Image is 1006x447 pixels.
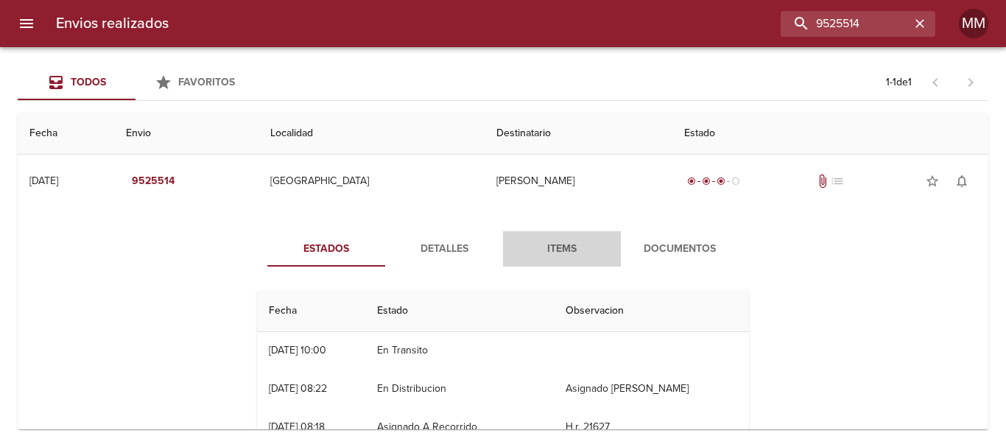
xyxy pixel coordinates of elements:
th: Fecha [257,290,365,332]
span: Pagina siguiente [953,65,988,100]
button: Activar notificaciones [947,166,977,196]
th: Fecha [18,113,114,155]
button: 9525514 [126,168,180,195]
span: Documentos [630,240,730,258]
td: H.r. 21627 [554,408,749,446]
th: Estado [365,290,553,332]
th: Localidad [258,113,485,155]
span: Tiene documentos adjuntos [815,174,830,189]
td: En Distribucion [365,370,553,408]
th: Destinatario [485,113,672,155]
input: buscar [781,11,910,37]
td: [GEOGRAPHIC_DATA] [258,155,485,208]
span: Estados [276,240,376,258]
span: Todos [71,76,106,88]
div: [DATE] 08:18 [269,420,325,433]
div: En viaje [684,174,743,189]
span: radio_button_unchecked [731,177,740,186]
span: radio_button_checked [687,177,696,186]
span: notifications_none [954,174,969,189]
button: menu [9,6,44,41]
span: Items [512,240,612,258]
span: star_border [925,174,940,189]
div: Abrir información de usuario [959,9,988,38]
td: [PERSON_NAME] [485,155,672,208]
div: [DATE] 08:22 [269,382,327,395]
em: 9525514 [132,172,175,191]
div: [DATE] [29,175,58,187]
span: Favoritos [178,76,235,88]
button: Agregar a favoritos [918,166,947,196]
div: [DATE] 10:00 [269,344,326,356]
span: radio_button_checked [702,177,711,186]
td: Asignado [PERSON_NAME] [554,370,749,408]
span: No tiene pedido asociado [830,174,845,189]
td: Asignado A Recorrido [365,408,553,446]
div: Tabs detalle de guia [267,231,739,267]
span: radio_button_checked [717,177,725,186]
th: Observacion [554,290,749,332]
span: Pagina anterior [918,74,953,89]
th: Envio [114,113,258,155]
span: Detalles [394,240,494,258]
div: MM [959,9,988,38]
p: 1 - 1 de 1 [886,75,912,90]
th: Estado [672,113,988,155]
td: En Transito [365,331,553,370]
div: Tabs Envios [18,65,253,100]
h6: Envios realizados [56,12,169,35]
